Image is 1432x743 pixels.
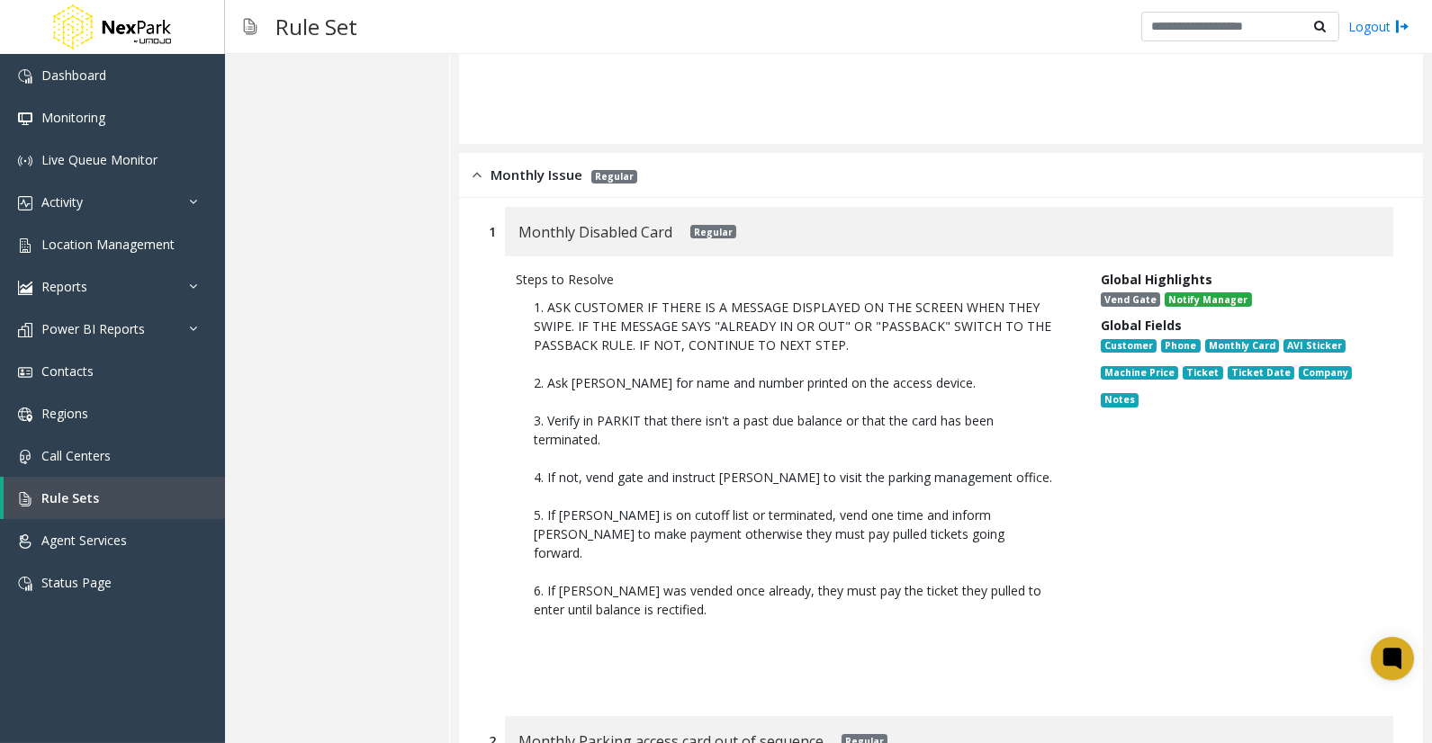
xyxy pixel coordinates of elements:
img: opened [473,165,482,185]
span: Rule Sets [41,489,99,506]
span: Monitoring [41,109,105,126]
h3: Rule Set [266,4,366,49]
span: Monthly Disabled Card [518,220,672,244]
img: 'icon' [18,238,32,253]
img: 'icon' [18,281,32,295]
span: Monthly Card [1205,339,1279,354]
span: Global Fields [1101,317,1182,334]
span: Regions [41,405,88,422]
span: Live Queue Monitor [41,151,158,168]
span: Customer [1101,339,1157,354]
img: 'icon' [18,365,32,380]
img: 'icon' [18,196,32,210]
span: Notify Manager [1165,292,1251,307]
div: Steps to Resolve [516,270,1074,289]
span: Phone [1161,339,1200,354]
span: Vend Gate [1101,292,1160,307]
span: Status Page [41,574,112,591]
div: 1 [489,222,496,241]
span: Regular [690,225,736,238]
img: 'icon' [18,112,32,126]
span: Agent Services [41,532,127,549]
span: Notes [1101,393,1139,407]
img: logout [1395,17,1409,36]
a: Rule Sets [4,477,225,519]
img: 'icon' [18,450,32,464]
span: Power BI Reports [41,320,145,337]
span: Company [1299,366,1352,380]
span: Activity [41,193,83,210]
span: Ticket Date [1228,366,1294,380]
span: Ticket [1183,366,1222,380]
p: 1. ASK CUSTOMER IF THERE IS A MESSAGE DISPLAYED ON THE SCREEN WHEN THEY SWIPE. IF THE MESSAGE SAY... [516,289,1074,685]
img: 'icon' [18,492,32,506]
img: 'icon' [18,323,32,337]
img: 'icon' [18,69,32,84]
span: Global Highlights [1101,271,1212,288]
img: 'icon' [18,407,32,422]
img: 'icon' [18,577,32,591]
img: 'icon' [18,154,32,168]
img: pageIcon [243,4,257,49]
span: Regular [591,170,637,184]
span: Contacts [41,363,94,380]
span: Call Centers [41,447,111,464]
img: 'icon' [18,534,32,549]
span: Machine Price [1101,366,1178,380]
span: AVI Sticker [1283,339,1346,354]
span: Location Management [41,236,175,253]
a: Logout [1348,17,1409,36]
span: Monthly Issue [491,165,582,185]
span: Reports [41,278,87,295]
span: Dashboard [41,67,106,84]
